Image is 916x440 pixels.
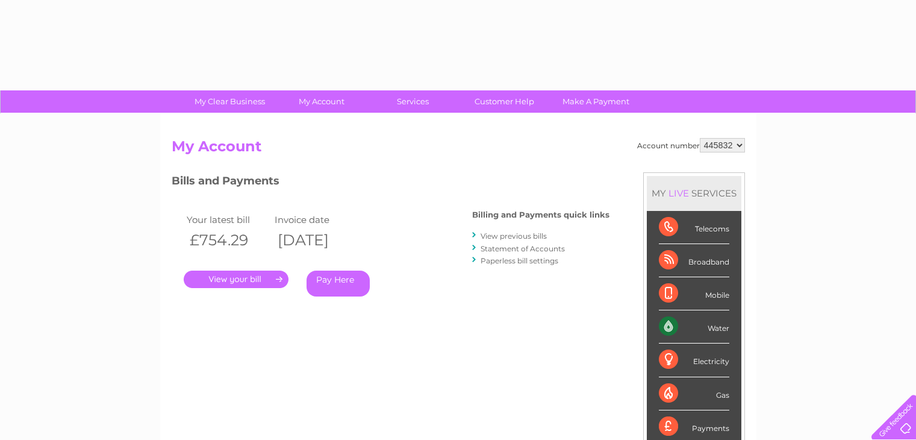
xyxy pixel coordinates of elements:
[481,244,565,253] a: Statement of Accounts
[272,90,371,113] a: My Account
[666,187,691,199] div: LIVE
[659,344,729,377] div: Electricity
[659,377,729,410] div: Gas
[659,211,729,244] div: Telecoms
[647,176,741,210] div: MY SERVICES
[180,90,279,113] a: My Clear Business
[363,90,463,113] a: Services
[272,212,360,228] td: Invoice date
[546,90,646,113] a: Make A Payment
[637,138,745,152] div: Account number
[184,228,272,253] th: £754.29
[172,172,609,193] h3: Bills and Payments
[272,228,360,253] th: [DATE]
[307,271,370,297] a: Pay Here
[184,212,272,228] td: Your latest bill
[659,310,729,344] div: Water
[481,256,558,265] a: Paperless bill settings
[659,277,729,310] div: Mobile
[472,210,609,219] h4: Billing and Payments quick links
[172,138,745,161] h2: My Account
[481,231,547,240] a: View previous bills
[455,90,554,113] a: Customer Help
[184,271,288,288] a: .
[659,244,729,277] div: Broadband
